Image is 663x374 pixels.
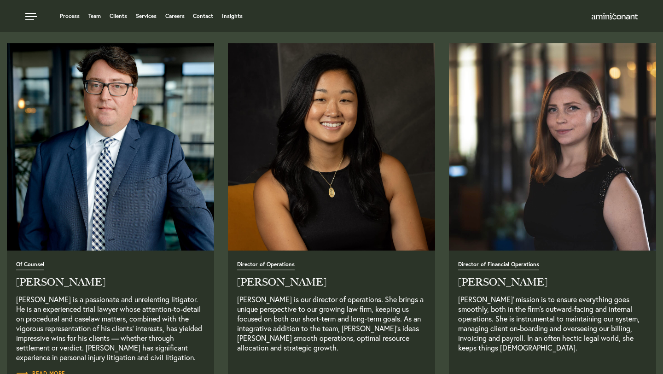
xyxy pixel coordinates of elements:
[237,262,295,270] span: Director of Operations
[88,13,101,19] a: Team
[165,13,185,19] a: Careers
[16,294,205,362] p: [PERSON_NAME] is a passionate and unrelenting litigator. He is an experienced trial lawyer whose ...
[222,13,243,19] a: Insights
[7,43,214,251] a: Read Full Bio
[458,262,539,270] span: Director of Financial Operations
[16,260,205,362] a: Read Full Bio
[237,277,426,287] h2: [PERSON_NAME]
[458,294,647,362] p: [PERSON_NAME]' mission is to ensure everything goes smoothly, both in the firm's outward-facing a...
[110,13,127,19] a: Clients
[592,13,638,21] a: Home
[449,43,656,251] img: Tesla_Brooks.jpg
[16,262,44,270] span: Of Counsel
[228,43,435,251] img: emily-skeen.jpg
[16,277,205,287] h2: [PERSON_NAME]
[136,13,157,19] a: Services
[193,13,213,19] a: Contact
[592,13,638,20] img: Amini & Conant
[2,38,220,256] img: mark_mclean-1.jpg
[60,13,80,19] a: Process
[458,277,647,287] h2: [PERSON_NAME]
[237,294,426,362] p: [PERSON_NAME] is our director of operations. She brings a unique perspective to our growing law f...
